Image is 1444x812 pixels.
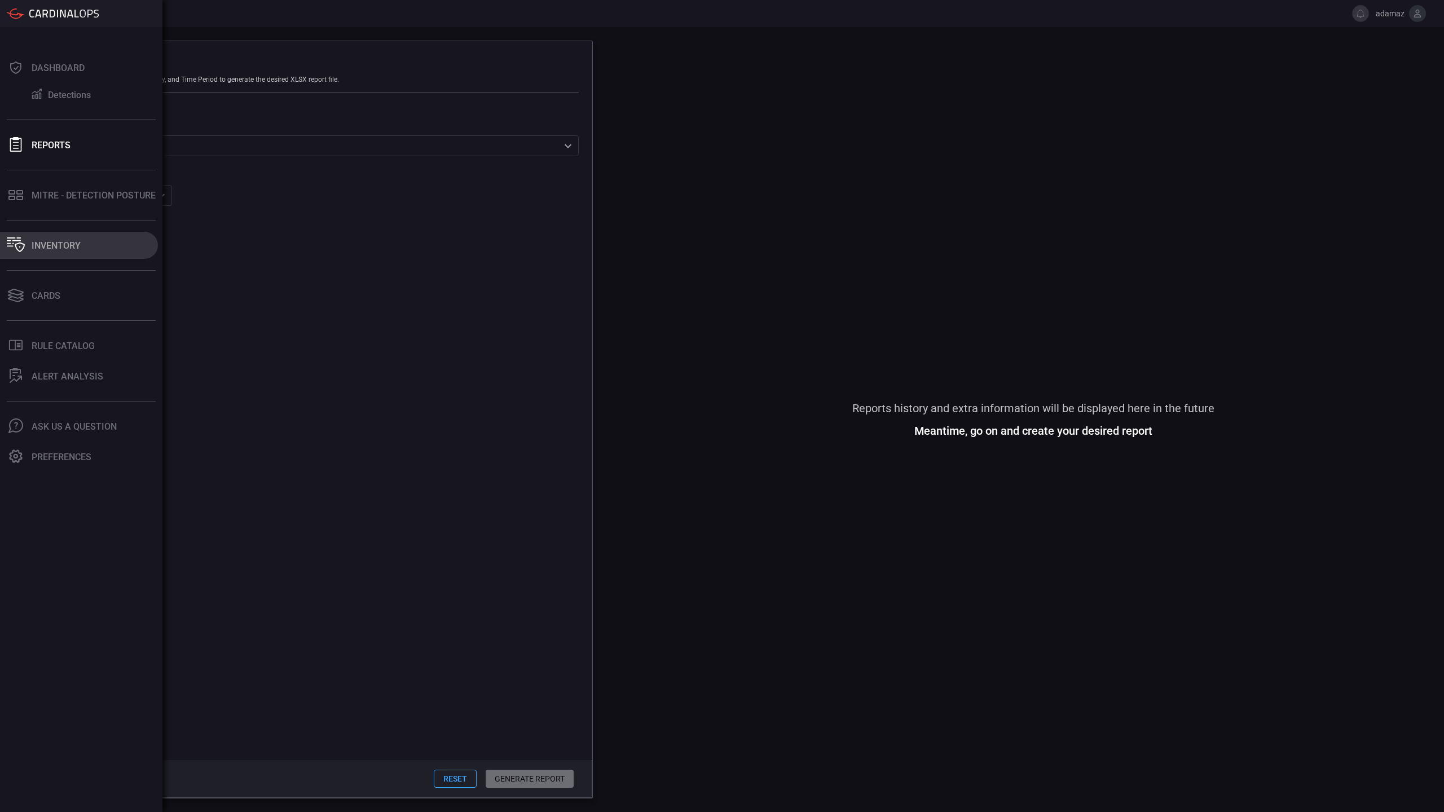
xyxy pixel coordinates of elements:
[32,140,71,151] div: Reports
[32,452,91,462] div: Preferences
[434,770,477,788] button: Reset
[32,421,117,432] div: Ask Us A Question
[852,404,1214,413] div: Reports history and extra information will be displayed here in the future
[32,371,103,382] div: ALERT ANALYSIS
[48,90,91,100] div: Detections
[32,341,95,351] div: Rule Catalog
[59,120,579,129] div: Report Type
[914,426,1152,435] div: Meantime, go on and create your desired report
[59,76,579,83] div: Select Report type, Report Category, and Time Period to generate the desired XLSX report file.
[32,63,85,73] div: Dashboard
[32,190,156,201] div: MITRE - Detection Posture
[32,290,60,301] div: Cards
[1373,9,1405,18] span: adamaz
[59,55,579,67] div: Generate Report
[32,240,81,251] div: Inventory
